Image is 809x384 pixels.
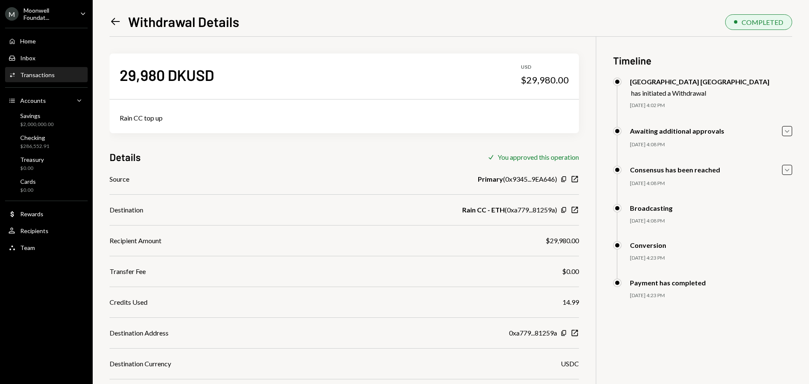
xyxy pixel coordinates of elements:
[561,359,579,369] div: USDC
[20,54,35,62] div: Inbox
[5,93,88,108] a: Accounts
[630,255,792,262] div: [DATE] 4:23 PM
[20,71,55,78] div: Transactions
[631,89,769,97] div: has initiated a Withdrawal
[20,156,44,163] div: Treasury
[120,65,214,84] div: 29,980 DKUSD
[5,7,19,21] div: M
[630,78,769,86] div: [GEOGRAPHIC_DATA] [GEOGRAPHIC_DATA]
[5,33,88,48] a: Home
[630,292,792,299] div: [DATE] 4:23 PM
[630,218,792,225] div: [DATE] 4:08 PM
[20,97,46,104] div: Accounts
[563,297,579,307] div: 14.99
[20,112,54,119] div: Savings
[20,244,35,251] div: Team
[478,174,557,184] div: ( 0x9345...9EA646 )
[20,210,43,218] div: Rewards
[20,187,36,194] div: $0.00
[128,13,239,30] h1: Withdrawal Details
[5,50,88,65] a: Inbox
[521,74,569,86] div: $29,980.00
[630,166,720,174] div: Consensus has been reached
[5,67,88,82] a: Transactions
[110,236,161,246] div: Recipient Amount
[110,174,129,184] div: Source
[20,227,48,234] div: Recipients
[110,328,169,338] div: Destination Address
[20,143,49,150] div: $286,552.91
[110,297,147,307] div: Credits Used
[742,18,783,26] div: COMPLETED
[5,132,88,152] a: Checking$286,552.91
[462,205,505,215] b: Rain CC - ETH
[110,359,171,369] div: Destination Currency
[509,328,557,338] div: 0xa779...81259a
[110,266,146,277] div: Transfer Fee
[110,205,143,215] div: Destination
[24,7,73,21] div: Moonwell Foundat...
[5,240,88,255] a: Team
[630,127,724,135] div: Awaiting additional approvals
[110,150,141,164] h3: Details
[478,174,503,184] b: Primary
[613,54,792,67] h3: Timeline
[521,64,569,71] div: USD
[20,38,36,45] div: Home
[5,110,88,130] a: Savings$2,000,000.00
[5,175,88,196] a: Cards$0.00
[5,153,88,174] a: Treasury$0.00
[5,223,88,238] a: Recipients
[630,279,706,287] div: Payment has completed
[630,102,792,109] div: [DATE] 4:02 PM
[630,204,672,212] div: Broadcasting
[5,206,88,221] a: Rewards
[120,113,569,123] div: Rain CC top up
[20,165,44,172] div: $0.00
[630,141,792,148] div: [DATE] 4:08 PM
[20,121,54,128] div: $2,000,000.00
[20,134,49,141] div: Checking
[630,241,666,249] div: Conversion
[562,266,579,277] div: $0.00
[546,236,579,246] div: $29,980.00
[630,180,792,187] div: [DATE] 4:08 PM
[20,178,36,185] div: Cards
[462,205,557,215] div: ( 0xa779...81259a )
[498,153,579,161] div: You approved this operation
